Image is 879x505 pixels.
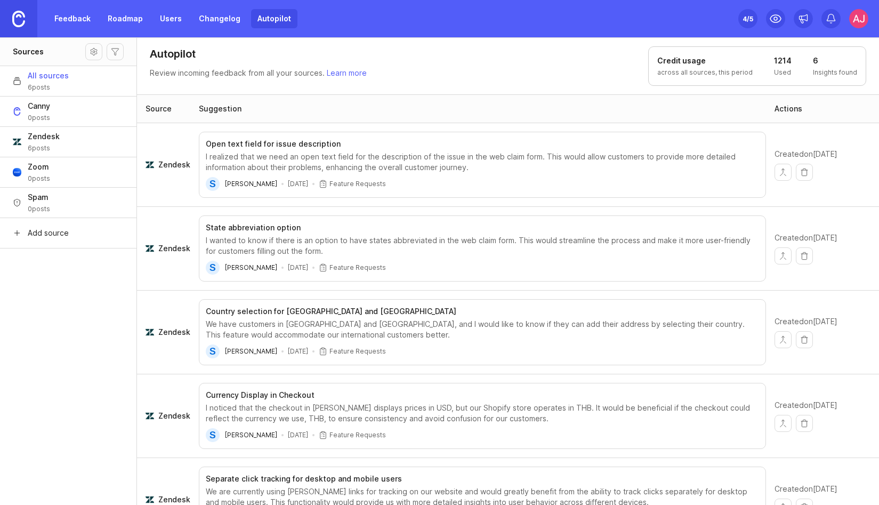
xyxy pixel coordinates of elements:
[199,132,766,198] button: Open text field for issue descriptionI realized that we need an open text field for the descripti...
[206,306,456,317] h3: Country selection for [GEOGRAPHIC_DATA] and [GEOGRAPHIC_DATA]
[775,316,837,327] span: Created on [DATE]
[146,495,154,504] img: zendesk
[158,243,190,254] span: Zendesk
[199,299,766,365] button: Country selection for [GEOGRAPHIC_DATA] and [GEOGRAPHIC_DATA]We have customers in [GEOGRAPHIC_DAT...
[146,411,190,421] a: See more about where this Zendesk post draft came from
[28,205,50,213] span: 0 posts
[796,331,813,348] button: Delete post
[657,68,753,77] p: across all sources, this period
[775,484,837,494] span: Created on [DATE]
[775,103,802,114] div: Actions
[774,68,792,77] p: Used
[85,43,102,60] button: Source settings
[774,55,792,66] h1: 1214
[28,70,69,81] span: All sources
[28,228,69,238] span: Add source
[192,9,247,28] a: Changelog
[13,138,21,146] img: Zendesk
[158,411,190,421] span: Zendesk
[738,9,757,28] button: 4/5
[849,9,868,28] img: AJ Hoke
[28,192,50,203] span: Spam
[813,55,857,66] h1: 6
[146,244,154,253] img: zendesk
[775,247,792,264] button: Merge into existing post instead
[206,428,277,442] a: S[PERSON_NAME]
[28,83,69,92] span: 6 posts
[150,68,367,78] p: Review incoming feedback from all your sources.
[206,474,402,484] h3: Separate click tracking for desktop and mobile users
[158,159,190,170] span: Zendesk
[199,103,241,114] div: Suggestion
[206,428,220,442] div: S
[199,215,766,282] button: State abbreviation optionI wanted to know if there is an option to have states abbreviated in the...
[146,412,154,420] img: zendesk
[329,180,386,188] p: Feature Requests
[13,168,21,177] img: Zoom
[775,149,837,159] span: Created on [DATE]
[329,347,386,356] p: Feature Requests
[28,162,50,172] span: Zoom
[28,131,60,142] span: Zendesk
[101,9,149,28] a: Roadmap
[154,9,188,28] a: Users
[13,46,44,57] h1: Sources
[206,344,220,358] div: S
[775,400,837,411] span: Created on [DATE]
[775,331,792,348] button: Merge into existing post instead
[28,114,50,122] span: 0 posts
[657,55,753,66] h1: Credit usage
[225,180,277,188] span: [PERSON_NAME]
[206,177,277,191] a: S[PERSON_NAME]
[225,347,277,355] span: [PERSON_NAME]
[206,222,301,233] h3: State abbreviation option
[775,415,792,432] button: Merge into existing post instead
[146,243,190,254] a: See more about where this Zendesk post draft came from
[796,164,813,181] button: Delete post
[251,9,297,28] a: Autopilot
[48,9,97,28] a: Feedback
[329,431,386,439] p: Feature Requests
[146,159,190,170] a: See more about where this Zendesk post draft came from
[796,415,813,432] button: Delete post
[206,235,759,256] div: I wanted to know if there is an option to have states abbreviated in the web claim form. This wou...
[206,261,277,275] a: S[PERSON_NAME]
[146,494,190,505] a: See more about where this Zendesk post draft came from
[13,107,21,116] img: Canny
[327,68,367,77] a: Learn more
[206,261,220,275] div: S
[206,390,314,400] h3: Currency Display in Checkout
[206,151,759,173] div: I realized that we need an open text field for the description of the issue in the web claim form...
[158,494,190,505] span: Zendesk
[743,11,753,26] div: 4 /5
[12,11,25,27] img: Canny Home
[775,164,792,181] button: Merge into existing post instead
[206,319,759,340] div: We have customers in [GEOGRAPHIC_DATA] and [GEOGRAPHIC_DATA], and I would like to know if they ca...
[199,383,766,449] button: Currency Display in CheckoutI noticed that the checkout in [PERSON_NAME] displays prices in USD, ...
[28,101,50,111] span: Canny
[225,263,277,271] span: [PERSON_NAME]
[813,68,857,77] p: Insights found
[28,174,50,183] span: 0 posts
[28,144,60,153] span: 6 posts
[150,46,196,61] h1: Autopilot
[206,139,341,149] h3: Open text field for issue description
[146,103,172,114] div: Source
[796,247,813,264] button: Delete post
[146,161,154,169] img: zendesk
[206,403,759,424] div: I noticed that the checkout in [PERSON_NAME] displays prices in USD, but our Shopify store operat...
[775,233,837,243] span: Created on [DATE]
[107,43,124,60] button: Autopilot filters
[225,431,277,439] span: [PERSON_NAME]
[206,344,277,358] a: S[PERSON_NAME]
[146,328,154,336] img: zendesk
[329,263,386,272] p: Feature Requests
[206,177,220,191] div: S
[146,327,190,338] a: See more about where this Zendesk post draft came from
[158,327,190,338] span: Zendesk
